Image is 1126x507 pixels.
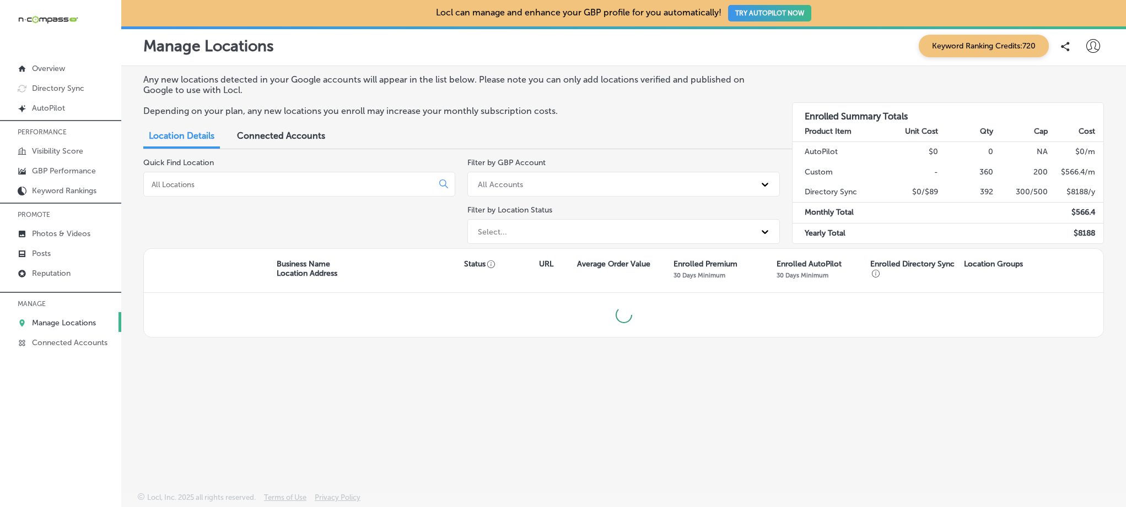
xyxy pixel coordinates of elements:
[793,103,1103,122] h3: Enrolled Summary Totals
[32,103,65,113] p: AutoPilot
[939,162,994,182] td: 360
[793,142,884,162] td: AutoPilot
[994,122,1049,142] th: Cap
[994,142,1049,162] td: NA
[805,127,852,136] strong: Product Item
[939,182,994,203] td: 392
[539,259,553,269] p: URL
[264,493,306,507] a: Terms of Use
[478,179,523,189] div: All Accounts
[464,259,539,269] p: Status
[777,259,842,269] p: Enrolled AutoPilot
[32,146,83,156] p: Visibility Score
[939,122,994,142] th: Qty
[149,130,214,141] span: Location Details
[884,122,939,142] th: Unit Cost
[870,259,958,278] p: Enrolled Directory Sync
[32,338,107,347] p: Connected Accounts
[994,162,1049,182] td: 200
[237,130,325,141] span: Connected Accounts
[150,179,430,189] input: All Locations
[1048,223,1103,243] td: $ 8188
[884,182,939,203] td: $0/$89
[919,35,1049,57] span: Keyword Ranking Credits: 720
[884,142,939,162] td: $0
[32,84,84,93] p: Directory Sync
[467,205,552,215] label: Filter by Location Status
[32,269,71,278] p: Reputation
[793,223,884,243] td: Yearly Total
[674,259,737,269] p: Enrolled Premium
[143,158,214,167] label: Quick Find Location
[143,37,274,55] p: Manage Locations
[793,162,884,182] td: Custom
[143,106,768,116] p: Depending on your plan, any new locations you enroll may increase your monthly subscription costs.
[793,182,884,203] td: Directory Sync
[32,64,65,73] p: Overview
[315,493,360,507] a: Privacy Policy
[32,166,96,176] p: GBP Performance
[1048,162,1103,182] td: $ 566.4 /m
[32,318,96,328] p: Manage Locations
[467,158,546,167] label: Filter by GBP Account
[143,74,768,95] p: Any new locations detected in your Google accounts will appear in the list below. Please note you...
[1048,142,1103,162] td: $ 0 /m
[793,203,884,223] td: Monthly Total
[147,493,256,501] p: Locl, Inc. 2025 all rights reserved.
[1048,182,1103,203] td: $ 8188 /y
[18,14,78,25] img: 660ab0bf-5cc7-4cb8-ba1c-48b5ae0f18e60NCTV_CLogo_TV_Black_-500x88.png
[994,182,1049,203] td: 300/500
[964,259,1023,269] p: Location Groups
[1048,122,1103,142] th: Cost
[939,142,994,162] td: 0
[32,186,96,195] p: Keyword Rankings
[32,249,51,258] p: Posts
[884,162,939,182] td: -
[277,259,337,278] p: Business Name Location Address
[777,271,828,279] p: 30 Days Minimum
[32,229,90,238] p: Photos & Videos
[674,271,725,279] p: 30 Days Minimum
[478,227,507,236] div: Select...
[577,259,650,269] p: Average Order Value
[1048,203,1103,223] td: $ 566.4
[728,5,811,21] button: TRY AUTOPILOT NOW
